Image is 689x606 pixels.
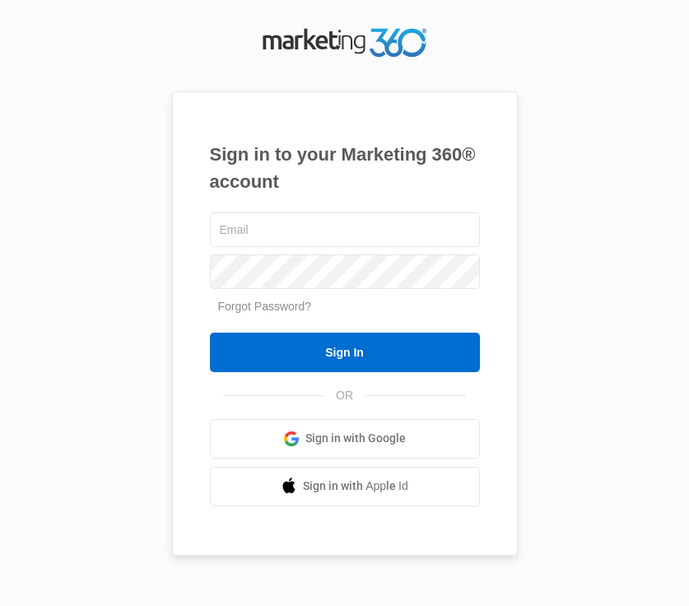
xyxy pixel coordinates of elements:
span: OR [324,387,365,404]
span: Sign in with Google [305,430,406,447]
a: Sign in with Google [210,419,480,459]
input: Sign In [210,333,480,372]
input: Email [210,212,480,247]
span: Sign in with Apple Id [303,478,408,495]
a: Forgot Password? [218,300,312,313]
h1: Sign in to your Marketing 360® account [210,141,480,195]
a: Sign in with Apple Id [210,467,480,506]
